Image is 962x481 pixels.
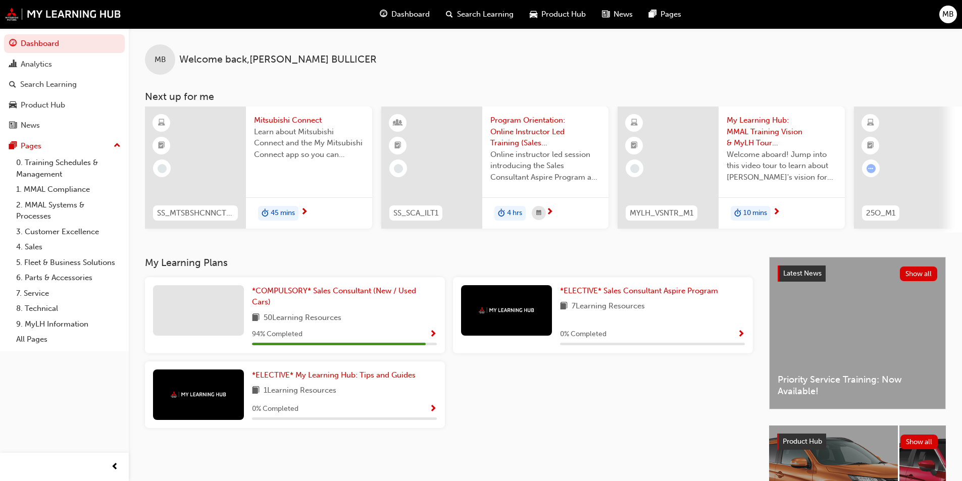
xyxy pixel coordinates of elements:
div: News [21,120,40,131]
span: SS_MTSBSHCNNCT_M1 [157,207,234,219]
span: next-icon [773,208,780,217]
a: search-iconSearch Learning [438,4,522,25]
button: Pages [4,137,125,155]
a: Latest NewsShow allPriority Service Training: Now Available! [769,257,946,409]
a: MYLH_VSNTR_M1My Learning Hub: MMAL Training Vision & MyLH Tour (Elective)Welcome aboard! Jump int... [618,106,845,229]
a: 6. Parts & Accessories [12,270,125,286]
a: 5. Fleet & Business Solutions [12,255,125,271]
a: All Pages [12,332,125,347]
a: Analytics [4,55,125,74]
a: 2. MMAL Systems & Processes [12,197,125,224]
div: Product Hub [21,99,65,111]
a: SS_SCA_ILT1Program Orientation: Online Instructor Led Training (Sales Consultant Aspire Program)O... [381,106,609,229]
span: Show Progress [429,405,437,414]
span: learningResourceType_ELEARNING-icon [867,117,874,130]
a: guage-iconDashboard [372,4,438,25]
span: next-icon [300,208,308,217]
span: learningRecordVerb_ATTEMPT-icon [867,164,876,173]
a: SS_MTSBSHCNNCT_M1Mitsubishi ConnectLearn about Mitsubishi Connect and the My Mitsubishi Connect a... [145,106,372,229]
span: Search Learning [457,9,514,20]
button: Show all [900,266,938,281]
span: 4 hrs [507,207,522,219]
span: guage-icon [380,8,387,21]
a: car-iconProduct Hub [522,4,594,25]
a: News [4,116,125,135]
span: SS_SCA_ILT1 [393,207,438,219]
span: booktick-icon [631,139,638,152]
span: 0 % Completed [560,329,606,340]
span: pages-icon [9,142,17,151]
span: Learn about Mitsubishi Connect and the My Mitsubishi Connect app so you can explain its key featu... [254,126,364,161]
span: news-icon [602,8,610,21]
span: booktick-icon [867,139,874,152]
span: *ELECTIVE* Sales Consultant Aspire Program [560,286,718,295]
a: Search Learning [4,75,125,94]
a: *ELECTIVE* My Learning Hub: Tips and Guides [252,369,420,381]
h3: My Learning Plans [145,257,753,269]
span: MB [155,54,166,66]
span: up-icon [114,139,121,152]
span: Mitsubishi Connect [254,115,364,126]
span: search-icon [446,8,453,21]
span: 10 mins [743,207,767,219]
span: book-icon [252,312,260,325]
span: book-icon [560,300,568,313]
span: Dashboard [391,9,430,20]
span: chart-icon [9,60,17,69]
a: Dashboard [4,34,125,53]
a: news-iconNews [594,4,641,25]
span: learningRecordVerb_NONE-icon [630,164,639,173]
button: Show all [900,435,938,449]
div: Search Learning [20,79,77,90]
span: 45 mins [271,207,295,219]
a: *ELECTIVE* Sales Consultant Aspire Program [560,285,722,297]
a: 0. Training Schedules & Management [12,155,125,182]
span: MYLH_VSNTR_M1 [630,207,693,219]
span: pages-icon [649,8,656,21]
a: 7. Service [12,286,125,301]
a: Product Hub [4,96,125,115]
button: Show Progress [429,403,437,415]
a: 8. Technical [12,301,125,316]
a: 4. Sales [12,239,125,255]
h3: Next up for me [129,91,962,102]
span: 50 Learning Resources [264,312,341,325]
span: news-icon [9,121,17,130]
a: 3. Customer Excellence [12,224,125,240]
span: Pages [661,9,681,20]
span: 7 Learning Resources [572,300,645,313]
a: *COMPULSORY* Sales Consultant (New / Used Cars) [252,285,437,308]
span: MB [942,9,954,20]
span: Product Hub [541,9,586,20]
button: MB [939,6,957,23]
span: learningResourceType_ELEARNING-icon [631,117,638,130]
span: next-icon [546,208,553,217]
button: Show Progress [429,328,437,341]
span: Welcome aboard! Jump into this video tour to learn about [PERSON_NAME]'s vision for your learning... [727,149,837,183]
button: Show Progress [737,328,745,341]
span: *COMPULSORY* Sales Consultant (New / Used Cars) [252,286,416,307]
span: Latest News [783,269,822,278]
span: search-icon [9,80,16,89]
button: DashboardAnalyticsSearch LearningProduct HubNews [4,32,125,137]
span: Program Orientation: Online Instructor Led Training (Sales Consultant Aspire Program) [490,115,600,149]
span: My Learning Hub: MMAL Training Vision & MyLH Tour (Elective) [727,115,837,149]
span: learningResourceType_INSTRUCTOR_LED-icon [394,117,401,130]
span: Product Hub [783,437,822,446]
span: book-icon [252,385,260,397]
span: News [614,9,633,20]
a: 9. MyLH Information [12,316,125,332]
span: Show Progress [737,330,745,339]
span: prev-icon [111,461,119,473]
span: booktick-icon [158,139,165,152]
span: duration-icon [498,207,505,220]
span: car-icon [9,101,17,110]
div: Analytics [21,59,52,70]
span: car-icon [530,8,537,21]
span: 94 % Completed [252,329,302,340]
span: learningRecordVerb_NONE-icon [158,164,167,173]
span: learningRecordVerb_NONE-icon [394,164,403,173]
img: mmal [5,8,121,21]
span: 0 % Completed [252,403,298,415]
